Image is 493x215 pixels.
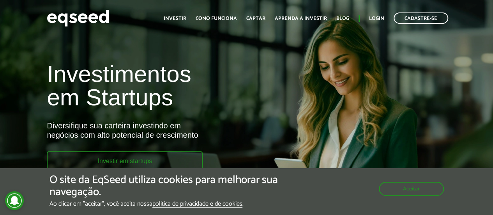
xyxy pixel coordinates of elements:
a: Blog [336,16,349,21]
a: Aprenda a investir [275,16,327,21]
div: Diversifique sua carteira investindo em negócios com alto potencial de crescimento [47,121,282,140]
a: Como funciona [196,16,237,21]
img: EqSeed [47,8,109,28]
a: Investir em startups [47,151,203,170]
a: Login [369,16,384,21]
a: política de privacidade e de cookies [152,201,242,208]
a: Cadastre-se [394,12,448,24]
a: Captar [246,16,265,21]
h1: Investimentos em Startups [47,62,282,109]
p: Ao clicar em "aceitar", você aceita nossa . [49,200,286,208]
a: Investir [164,16,186,21]
h5: O site da EqSeed utiliza cookies para melhorar sua navegação. [49,174,286,198]
button: Aceitar [379,182,444,196]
